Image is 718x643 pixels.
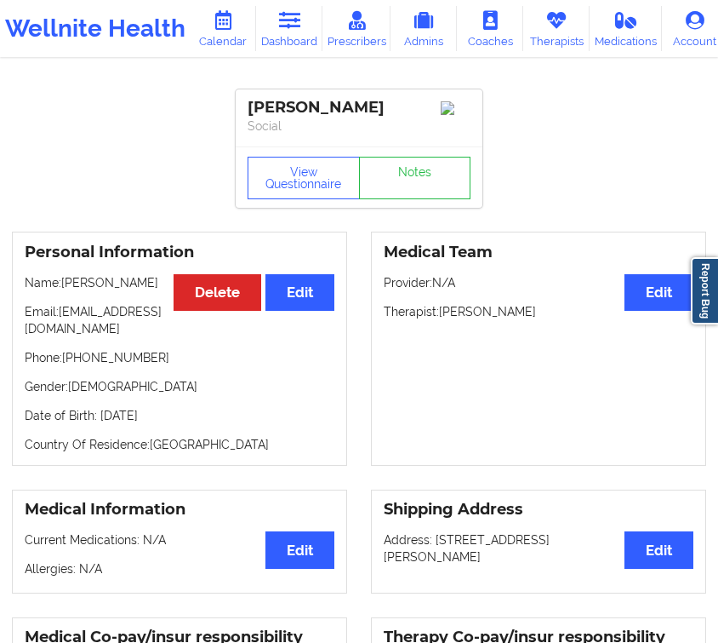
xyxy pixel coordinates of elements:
[624,274,693,311] button: Edit
[25,274,334,291] p: Name: [PERSON_NAME]
[25,500,334,520] h3: Medical Information
[25,531,334,548] p: Current Medications: N/A
[25,303,334,337] p: Email: [EMAIL_ADDRESS][DOMAIN_NAME]
[441,101,470,115] img: Image%2Fplaceholer-image.png
[384,500,693,520] h3: Shipping Address
[25,560,334,577] p: Allergies: N/A
[523,6,590,51] a: Therapists
[265,531,334,568] button: Edit
[248,98,470,118] div: [PERSON_NAME]
[190,6,256,51] a: Calendar
[384,274,693,291] p: Provider: N/A
[359,157,471,199] a: Notes
[691,257,718,324] a: Report Bug
[256,6,322,51] a: Dashboard
[174,274,261,311] button: Delete
[384,303,693,320] p: Therapist: [PERSON_NAME]
[590,6,661,51] a: Medications
[25,436,334,453] p: Country Of Residence: [GEOGRAPHIC_DATA]
[265,274,334,311] button: Edit
[25,407,334,424] p: Date of Birth: [DATE]
[624,531,693,568] button: Edit
[457,6,523,51] a: Coaches
[322,6,390,51] a: Prescribers
[390,6,457,51] a: Admins
[248,157,360,199] button: View Questionnaire
[384,531,693,565] p: Address: [STREET_ADDRESS][PERSON_NAME]
[25,349,334,366] p: Phone: [PHONE_NUMBER]
[384,243,693,262] h3: Medical Team
[25,378,334,395] p: Gender: [DEMOGRAPHIC_DATA]
[248,118,470,135] p: Social
[25,243,334,262] h3: Personal Information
